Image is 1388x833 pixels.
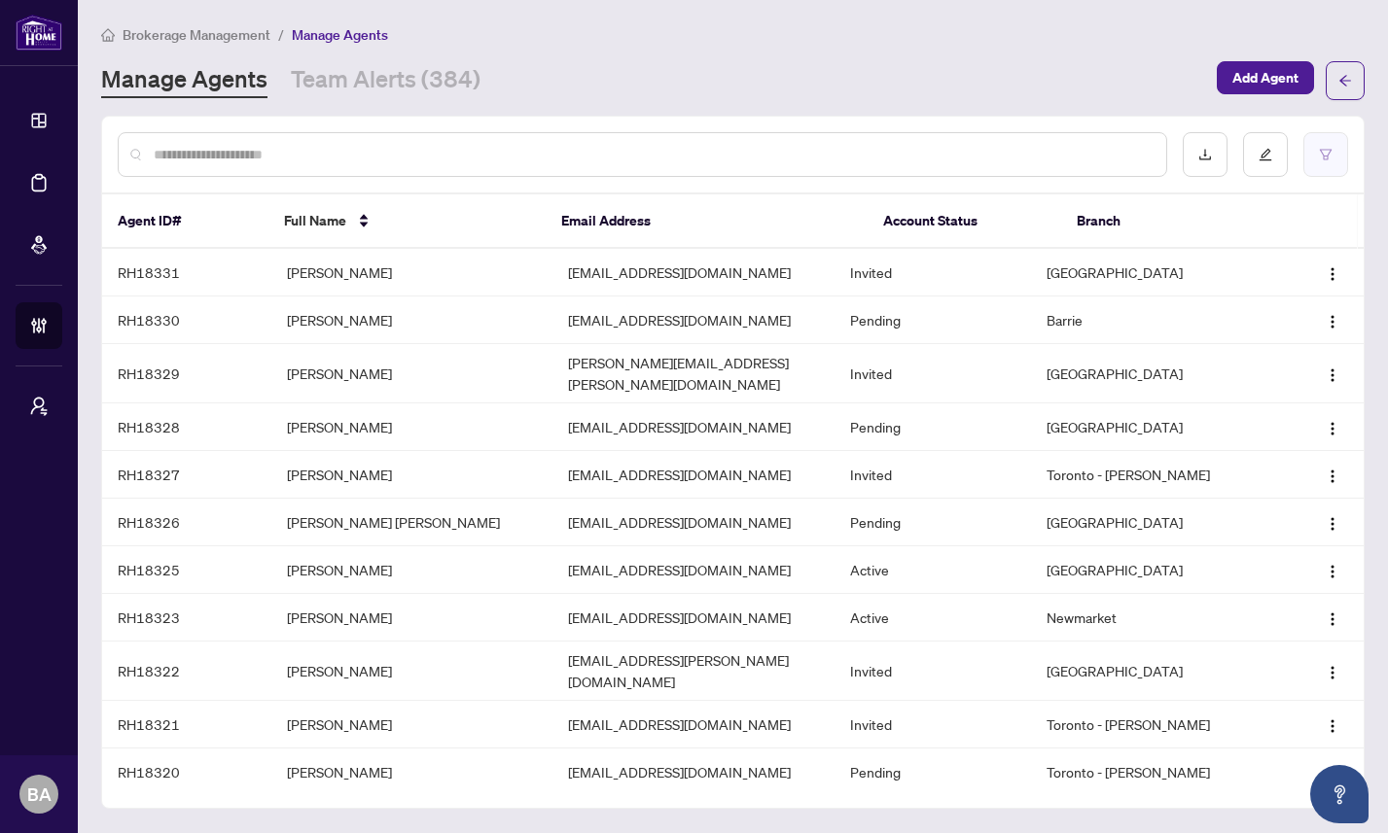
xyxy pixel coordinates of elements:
span: filter [1319,148,1333,161]
img: logo [16,15,62,51]
td: RH18323 [102,594,271,642]
button: Logo [1317,655,1348,686]
th: Account Status [868,194,1061,249]
td: Invited [835,701,1032,748]
button: Logo [1317,554,1348,585]
td: [PERSON_NAME] [271,546,553,594]
img: Logo [1325,766,1340,781]
td: [PERSON_NAME] [271,296,553,344]
button: Logo [1317,304,1348,335]
td: [GEOGRAPHIC_DATA] [1031,403,1273,451]
td: RH18322 [102,642,271,701]
td: RH18321 [102,701,271,748]
td: RH18330 [102,296,271,344]
button: Add Agent [1217,61,1314,94]
span: edit [1259,148,1272,161]
span: Manage Agents [292,26,388,44]
td: Active [835,594,1032,642]
td: [EMAIL_ADDRESS][DOMAIN_NAME] [552,403,835,451]
button: Logo [1317,411,1348,442]
td: Invited [835,249,1032,296]
td: [GEOGRAPHIC_DATA] [1031,642,1273,701]
button: download [1183,132,1228,177]
td: [GEOGRAPHIC_DATA] [1031,499,1273,546]
td: Invited [835,451,1032,499]
td: [PERSON_NAME] [PERSON_NAME] [271,499,553,546]
td: RH18320 [102,748,271,796]
td: [PERSON_NAME] [271,748,553,796]
td: Active [835,546,1032,594]
span: BA [27,781,52,808]
button: Open asap [1310,765,1369,823]
td: RH18331 [102,249,271,296]
td: Invited [835,344,1032,403]
td: RH18327 [102,451,271,499]
img: Logo [1325,516,1340,532]
span: user-switch [29,397,49,416]
button: Logo [1317,756,1348,787]
span: Add Agent [1232,62,1299,93]
td: [EMAIL_ADDRESS][DOMAIN_NAME] [552,499,835,546]
img: Logo [1325,314,1340,330]
li: / [278,23,284,46]
td: [EMAIL_ADDRESS][DOMAIN_NAME] [552,748,835,796]
button: Logo [1317,257,1348,288]
button: Logo [1317,709,1348,740]
span: Full Name [284,210,346,231]
th: Agent ID# [102,194,268,249]
td: RH18326 [102,499,271,546]
td: [EMAIL_ADDRESS][DOMAIN_NAME] [552,594,835,642]
td: Newmarket [1031,594,1273,642]
td: [PERSON_NAME] [271,642,553,701]
img: Logo [1325,611,1340,627]
td: Toronto - [PERSON_NAME] [1031,451,1273,499]
td: [GEOGRAPHIC_DATA] [1031,249,1273,296]
td: [EMAIL_ADDRESS][DOMAIN_NAME] [552,249,835,296]
td: [PERSON_NAME] [271,451,553,499]
td: RH18325 [102,546,271,594]
td: Toronto - [PERSON_NAME] [1031,748,1273,796]
img: Logo [1325,367,1340,383]
button: filter [1303,132,1348,177]
td: [PERSON_NAME] [271,249,553,296]
td: [EMAIL_ADDRESS][DOMAIN_NAME] [552,546,835,594]
button: Logo [1317,602,1348,633]
a: Manage Agents [101,63,267,98]
td: Pending [835,403,1032,451]
span: download [1198,148,1212,161]
td: Invited [835,642,1032,701]
img: Logo [1325,266,1340,282]
td: [EMAIL_ADDRESS][DOMAIN_NAME] [552,296,835,344]
td: [EMAIL_ADDRESS][PERSON_NAME][DOMAIN_NAME] [552,642,835,701]
td: Barrie [1031,296,1273,344]
td: [GEOGRAPHIC_DATA] [1031,344,1273,403]
th: Full Name [268,194,546,249]
button: Logo [1317,358,1348,389]
td: RH18329 [102,344,271,403]
td: Pending [835,748,1032,796]
img: Logo [1325,469,1340,484]
th: Email Address [546,194,869,249]
button: edit [1243,132,1288,177]
td: Pending [835,499,1032,546]
td: [EMAIL_ADDRESS][DOMAIN_NAME] [552,451,835,499]
td: [GEOGRAPHIC_DATA] [1031,546,1273,594]
button: Logo [1317,506,1348,538]
img: Logo [1325,421,1340,436]
td: [PERSON_NAME] [271,403,553,451]
td: [PERSON_NAME] [271,344,553,403]
a: Team Alerts (384) [291,63,480,98]
span: home [101,28,115,42]
th: Branch [1061,194,1269,249]
span: arrow-left [1338,74,1352,87]
img: Logo [1325,564,1340,579]
button: Logo [1317,459,1348,490]
td: Pending [835,296,1032,344]
td: [EMAIL_ADDRESS][DOMAIN_NAME] [552,701,835,748]
img: Logo [1325,665,1340,680]
td: [PERSON_NAME] [271,701,553,748]
img: Logo [1325,718,1340,734]
span: Brokerage Management [123,26,270,44]
td: Toronto - [PERSON_NAME] [1031,701,1273,748]
td: [PERSON_NAME][EMAIL_ADDRESS][PERSON_NAME][DOMAIN_NAME] [552,344,835,403]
